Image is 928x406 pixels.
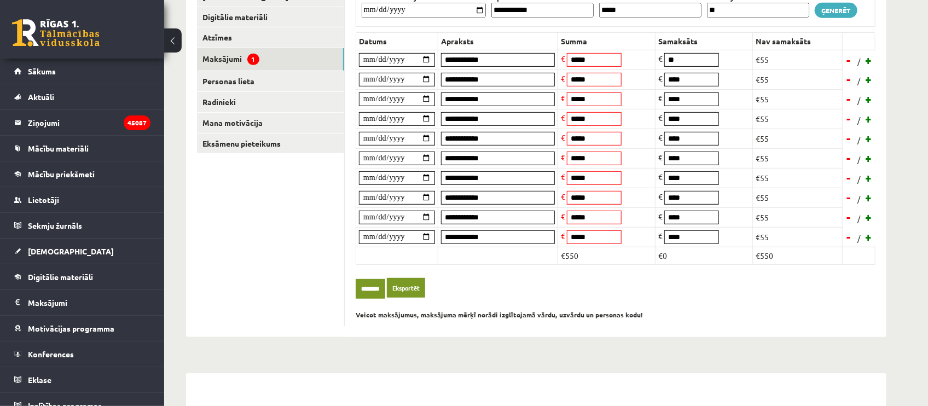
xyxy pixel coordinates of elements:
[863,170,874,186] a: +
[561,54,565,63] span: €
[14,316,150,341] a: Motivācijas programma
[658,172,663,182] span: €
[28,92,54,102] span: Aktuāli
[844,150,855,166] a: -
[28,143,89,153] span: Mācību materiāli
[197,134,344,154] a: Eksāmenu pieteikums
[561,73,565,83] span: €
[14,84,150,109] a: Aktuāli
[658,54,663,63] span: €
[28,272,93,282] span: Digitālie materiāli
[197,92,344,112] a: Radinieki
[658,152,663,162] span: €
[14,59,150,84] a: Sākums
[14,161,150,187] a: Mācību priekšmeti
[356,32,438,50] th: Datums
[753,247,843,264] td: €550
[14,264,150,289] a: Digitālie materiāli
[863,91,874,107] a: +
[28,323,114,333] span: Motivācijas programma
[197,27,344,48] a: Atzīmes
[28,66,56,76] span: Sākums
[124,115,150,130] i: 45087
[658,93,663,103] span: €
[656,32,753,50] th: Samaksāts
[561,231,565,241] span: €
[14,110,150,135] a: Ziņojumi45087
[658,113,663,123] span: €
[14,136,150,161] a: Mācību materiāli
[863,189,874,206] a: +
[658,211,663,221] span: €
[28,221,82,230] span: Sekmju žurnāls
[815,3,857,18] a: Ģenerēt
[356,310,643,319] b: Veicot maksājumus, maksājuma mērķī norādi izglītojamā vārdu, uzvārdu un personas kodu!
[863,130,874,147] a: +
[28,110,150,135] legend: Ziņojumi
[14,239,150,264] a: [DEMOGRAPHIC_DATA]
[856,193,862,205] span: /
[753,168,843,188] td: €55
[844,209,855,225] a: -
[753,89,843,109] td: €55
[863,209,874,225] a: +
[14,341,150,367] a: Konferences
[856,134,862,146] span: /
[561,93,565,103] span: €
[753,148,843,168] td: €55
[28,375,51,385] span: Eklase
[656,247,753,264] td: €0
[856,114,862,126] span: /
[844,130,855,147] a: -
[561,172,565,182] span: €
[561,113,565,123] span: €
[12,19,100,47] a: Rīgas 1. Tālmācības vidusskola
[14,187,150,212] a: Lietotāji
[856,233,862,244] span: /
[844,52,855,68] a: -
[753,109,843,129] td: €55
[558,247,656,264] td: €550
[28,246,114,256] span: [DEMOGRAPHIC_DATA]
[558,32,656,50] th: Summa
[658,231,663,241] span: €
[28,195,59,205] span: Lietotāji
[197,71,344,91] a: Personas lieta
[561,132,565,142] span: €
[14,367,150,392] a: Eklase
[753,188,843,207] td: €55
[863,150,874,166] a: +
[753,50,843,69] td: €55
[856,213,862,224] span: /
[387,278,425,298] a: Eksportēt
[658,73,663,83] span: €
[844,111,855,127] a: -
[561,152,565,162] span: €
[14,213,150,238] a: Sekmju žurnāls
[753,227,843,247] td: €55
[844,189,855,206] a: -
[658,192,663,201] span: €
[561,192,565,201] span: €
[844,71,855,88] a: -
[844,229,855,245] a: -
[438,32,558,50] th: Apraksts
[197,7,344,27] a: Digitālie materiāli
[28,290,150,315] legend: Maksājumi
[753,129,843,148] td: €55
[28,349,74,359] span: Konferences
[863,52,874,68] a: +
[28,169,95,179] span: Mācību priekšmeti
[856,56,862,67] span: /
[197,113,344,133] a: Mana motivācija
[856,75,862,86] span: /
[863,71,874,88] a: +
[844,170,855,186] a: -
[863,111,874,127] a: +
[844,91,855,107] a: -
[197,48,344,71] a: Maksājumi1
[14,290,150,315] a: Maksājumi
[856,173,862,185] span: /
[856,95,862,106] span: /
[856,154,862,165] span: /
